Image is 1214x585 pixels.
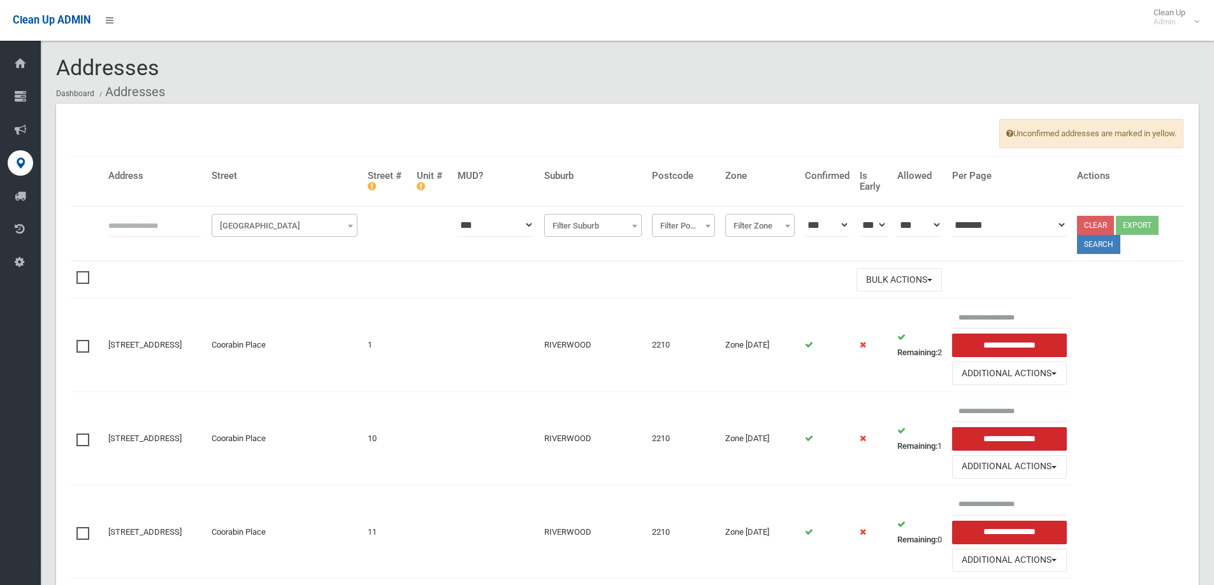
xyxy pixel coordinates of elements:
[897,535,937,544] strong: Remaining:
[897,441,937,451] strong: Remaining:
[725,171,795,181] h4: Zone
[108,527,182,537] a: [STREET_ADDRESS]
[1077,235,1120,254] button: Search
[1077,171,1179,181] h4: Actions
[368,171,407,192] h4: Street #
[655,217,712,235] span: Filter Postcode
[952,549,1067,572] button: Additional Actions
[212,171,358,181] h4: Street
[647,392,720,486] td: 2210
[206,485,363,579] td: Coorabin Place
[96,80,165,104] li: Addresses
[544,214,642,237] span: Filter Suburb
[458,171,534,181] h4: MUD?
[725,214,795,237] span: Filter Zone
[363,485,412,579] td: 11
[897,171,942,181] h4: Allowed
[952,171,1067,181] h4: Per Page
[720,392,800,486] td: Zone [DATE]
[720,299,800,392] td: Zone [DATE]
[539,299,647,392] td: RIVERWOOD
[999,119,1183,148] span: Unconfirmed addresses are marked in yellow.
[856,268,942,292] button: Bulk Actions
[1116,216,1159,235] button: Export
[206,299,363,392] td: Coorabin Place
[206,392,363,486] td: Coorabin Place
[363,392,412,486] td: 10
[363,299,412,392] td: 1
[1153,17,1185,27] small: Admin
[647,485,720,579] td: 2210
[892,392,947,486] td: 1
[547,217,639,235] span: Filter Suburb
[860,171,887,192] h4: Is Early
[805,171,849,181] h4: Confirmed
[539,392,647,486] td: RIVERWOOD
[647,299,720,392] td: 2210
[417,171,447,192] h4: Unit #
[544,171,642,181] h4: Suburb
[720,485,800,579] td: Zone [DATE]
[952,455,1067,479] button: Additional Actions
[652,171,715,181] h4: Postcode
[212,214,358,237] span: Filter Street
[539,485,647,579] td: RIVERWOOD
[952,362,1067,385] button: Additional Actions
[108,433,182,443] a: [STREET_ADDRESS]
[215,217,354,235] span: Filter Street
[13,14,90,26] span: Clean Up ADMIN
[897,348,937,357] strong: Remaining:
[1147,8,1198,27] span: Clean Up
[728,217,791,235] span: Filter Zone
[1077,216,1114,235] a: Clear
[892,485,947,579] td: 0
[652,214,715,237] span: Filter Postcode
[56,55,159,80] span: Addresses
[56,89,94,98] a: Dashboard
[108,340,182,349] a: [STREET_ADDRESS]
[108,171,201,181] h4: Address
[892,299,947,392] td: 2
